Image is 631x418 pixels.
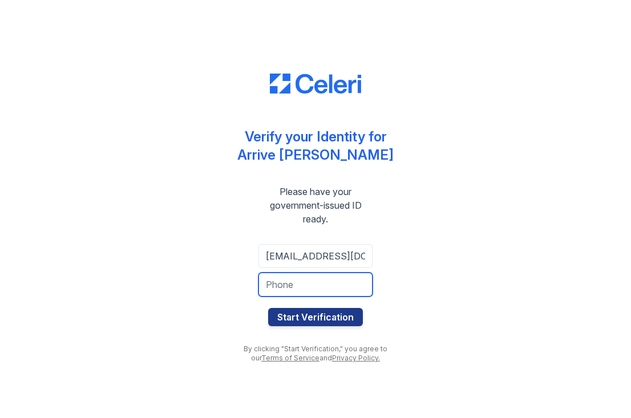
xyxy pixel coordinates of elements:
[332,354,380,362] a: Privacy Policy.
[258,244,373,268] input: Email
[236,344,395,363] div: By clicking "Start Verification," you agree to our and
[258,273,373,297] input: Phone
[583,372,620,407] iframe: chat widget
[261,354,319,362] a: Terms of Service
[236,185,395,226] div: Please have your government-issued ID ready.
[270,74,361,94] img: CE_Logo_Blue-a8612792a0a2168367f1c8372b55b34899dd931a85d93a1a3d3e32e68fde9ad4.png
[237,128,394,164] div: Verify your Identity for Arrive [PERSON_NAME]
[268,308,363,326] button: Start Verification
